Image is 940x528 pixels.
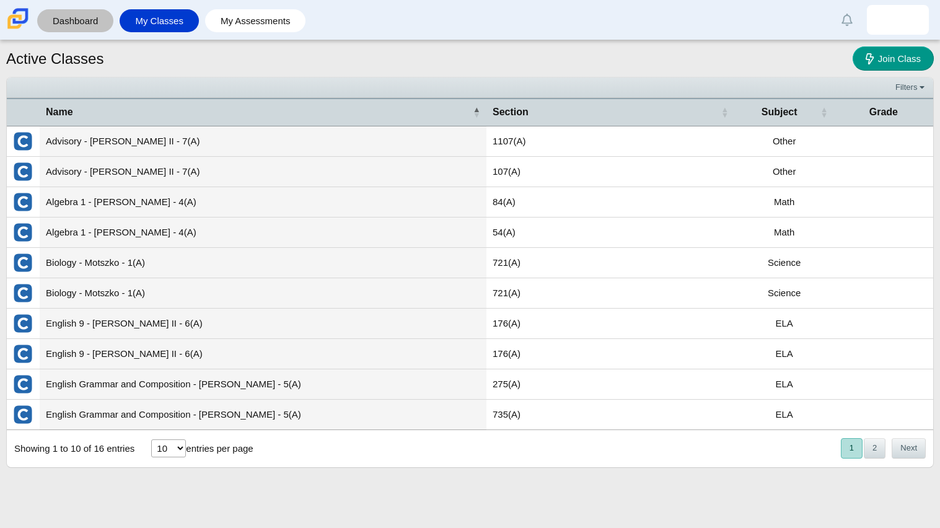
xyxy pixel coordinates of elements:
[40,157,486,187] td: Advisory - [PERSON_NAME] II - 7(A)
[40,400,486,430] td: English Grammar and Composition - [PERSON_NAME] - 5(A)
[186,443,253,454] label: entries per page
[486,309,735,339] td: 176(A)
[735,309,834,339] td: ELA
[486,339,735,369] td: 176(A)
[735,126,834,157] td: Other
[40,218,486,248] td: Algebra 1 - [PERSON_NAME] - 4(A)
[735,248,834,278] td: Science
[473,106,480,118] span: Name : Activate to invert sorting
[486,187,735,218] td: 84(A)
[13,314,33,333] img: External class connected through Clever
[126,9,193,32] a: My Classes
[211,9,300,32] a: My Assessments
[13,192,33,212] img: External class connected through Clever
[40,126,486,157] td: Advisory - [PERSON_NAME] II - 7(A)
[735,157,834,187] td: Other
[40,278,486,309] td: Biology - Motszko - 1(A)
[735,369,834,400] td: ELA
[40,248,486,278] td: Biology - Motszko - 1(A)
[892,81,930,94] a: Filters
[735,218,834,248] td: Math
[40,187,486,218] td: Algebra 1 - [PERSON_NAME] - 4(A)
[13,405,33,425] img: External class connected through Clever
[13,162,33,182] img: External class connected through Clever
[13,283,33,303] img: External class connected through Clever
[864,438,885,459] button: 2
[13,374,33,394] img: External class connected through Clever
[833,6,861,33] a: Alerts
[6,48,103,69] h1: Active Classes
[721,106,729,118] span: Section : Activate to sort
[46,105,470,119] span: Name
[820,106,828,118] span: Subject : Activate to sort
[5,6,31,32] img: Carmen School of Science & Technology
[13,344,33,364] img: External class connected through Clever
[7,430,134,467] div: Showing 1 to 10 of 16 entries
[878,53,921,64] span: Join Class
[486,248,735,278] td: 721(A)
[486,278,735,309] td: 721(A)
[888,10,908,30] img: gloriayss.bonilla.6Uvv3v
[486,157,735,187] td: 107(A)
[43,9,107,32] a: Dashboard
[735,278,834,309] td: Science
[13,222,33,242] img: External class connected through Clever
[892,438,926,459] button: Next
[486,369,735,400] td: 275(A)
[13,253,33,273] img: External class connected through Clever
[486,218,735,248] td: 54(A)
[741,105,818,119] span: Subject
[40,309,486,339] td: English 9 - [PERSON_NAME] II - 6(A)
[40,369,486,400] td: English Grammar and Composition - [PERSON_NAME] - 5(A)
[486,400,735,430] td: 735(A)
[735,187,834,218] td: Math
[841,438,863,459] button: 1
[735,339,834,369] td: ELA
[840,105,927,119] span: Grade
[5,23,31,33] a: Carmen School of Science & Technology
[493,105,719,119] span: Section
[735,400,834,430] td: ELA
[13,131,33,151] img: External class connected through Clever
[867,5,929,35] a: gloriayss.bonilla.6Uvv3v
[853,46,934,71] a: Join Class
[486,126,735,157] td: 1107(A)
[40,339,486,369] td: English 9 - [PERSON_NAME] II - 6(A)
[840,438,926,459] nav: pagination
